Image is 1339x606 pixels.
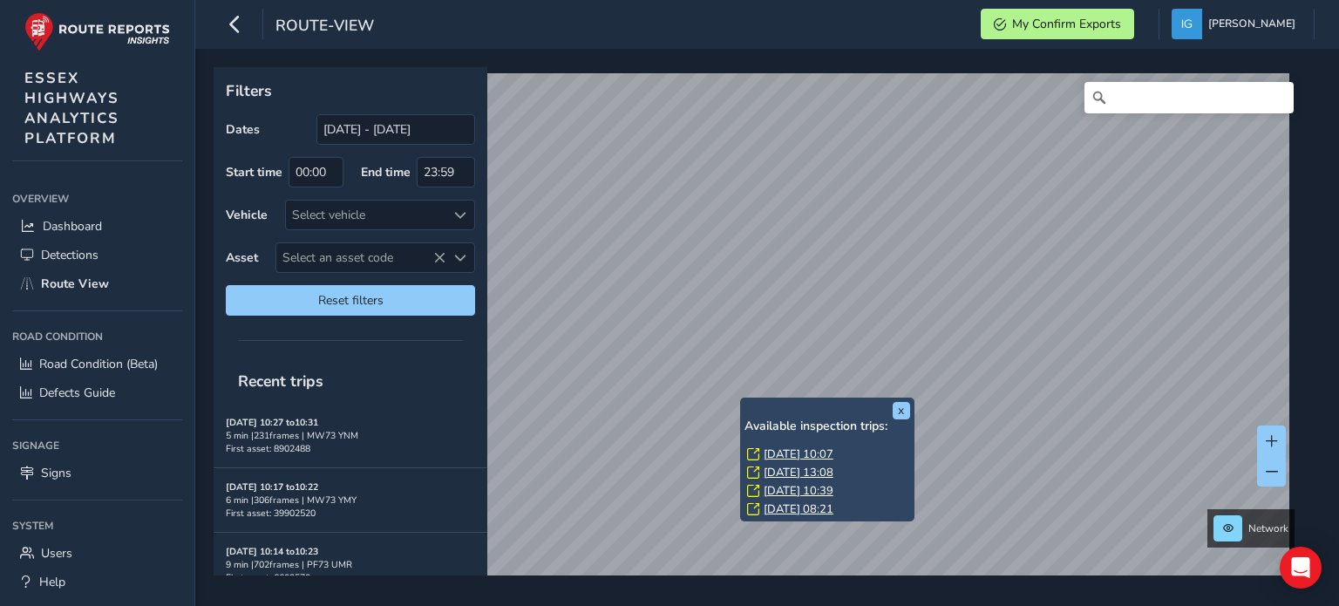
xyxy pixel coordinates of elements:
[744,419,910,434] h6: Available inspection trips:
[276,243,445,272] span: Select an asset code
[12,350,182,378] a: Road Condition (Beta)
[12,269,182,298] a: Route View
[226,480,318,494] strong: [DATE] 10:17 to 10:22
[226,285,475,316] button: Reset filters
[12,186,182,212] div: Overview
[226,558,475,571] div: 9 min | 702 frames | PF73 UMR
[275,15,374,39] span: route-view
[226,507,316,520] span: First asset: 39902520
[12,513,182,539] div: System
[764,501,833,517] a: [DATE] 08:21
[764,483,833,499] a: [DATE] 10:39
[226,429,475,442] div: 5 min | 231 frames | MW73 YNM
[12,212,182,241] a: Dashboard
[226,442,310,455] span: First asset: 8902488
[445,243,474,272] div: Select an asset code
[41,276,109,292] span: Route View
[226,121,260,138] label: Dates
[226,571,310,584] span: First asset: 6602570
[239,292,462,309] span: Reset filters
[226,249,258,266] label: Asset
[220,73,1289,596] canvas: Map
[226,79,475,102] p: Filters
[12,241,182,269] a: Detections
[24,12,170,51] img: rr logo
[39,574,65,590] span: Help
[286,201,445,229] div: Select vehicle
[12,432,182,459] div: Signage
[1172,9,1202,39] img: diamond-layout
[764,465,833,480] a: [DATE] 13:08
[226,494,475,507] div: 6 min | 306 frames | MW73 YMY
[1012,16,1121,32] span: My Confirm Exports
[226,164,282,180] label: Start time
[981,9,1134,39] button: My Confirm Exports
[1208,9,1295,39] span: [PERSON_NAME]
[764,446,833,462] a: [DATE] 10:07
[12,323,182,350] div: Road Condition
[893,402,910,419] button: x
[12,459,182,487] a: Signs
[41,545,72,562] span: Users
[1084,82,1294,113] input: Search
[361,164,411,180] label: End time
[41,247,99,263] span: Detections
[226,545,318,558] strong: [DATE] 10:14 to 10:23
[39,356,158,372] span: Road Condition (Beta)
[1280,547,1322,589] div: Open Intercom Messenger
[24,68,119,148] span: ESSEX HIGHWAYS ANALYTICS PLATFORM
[12,539,182,568] a: Users
[12,378,182,407] a: Defects Guide
[41,465,71,481] span: Signs
[226,207,268,223] label: Vehicle
[226,416,318,429] strong: [DATE] 10:27 to 10:31
[43,218,102,235] span: Dashboard
[12,568,182,596] a: Help
[1248,521,1288,535] span: Network
[226,358,336,404] span: Recent trips
[1172,9,1302,39] button: [PERSON_NAME]
[39,385,115,401] span: Defects Guide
